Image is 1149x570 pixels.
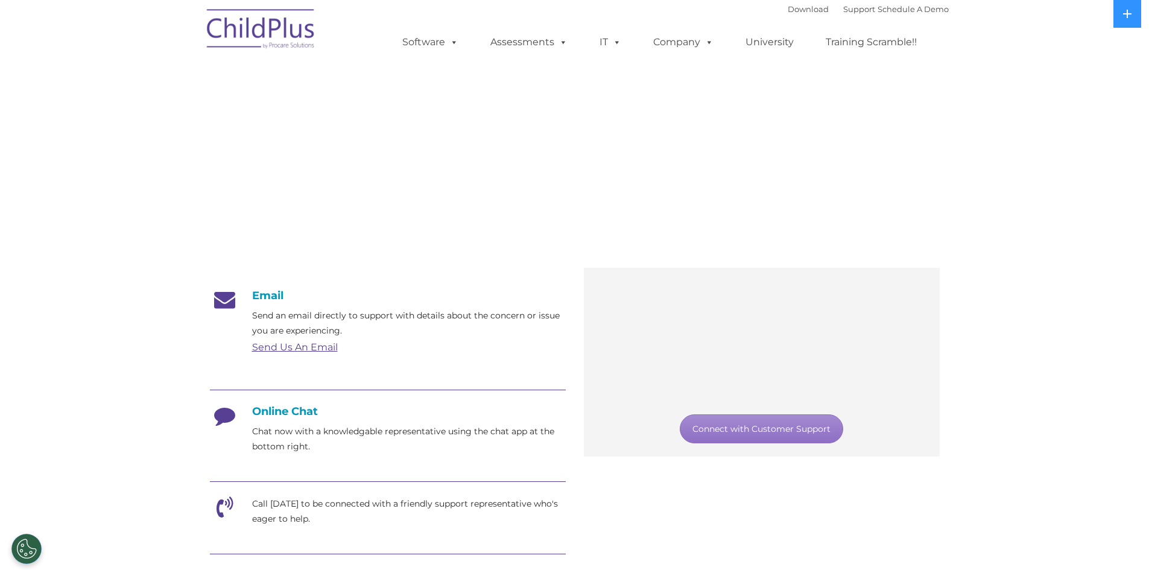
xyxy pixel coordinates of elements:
a: Send Us An Email [252,341,338,353]
p: Call [DATE] to be connected with a friendly support representative who's eager to help. [252,496,566,527]
h4: Online Chat [210,405,566,418]
a: Software [390,30,470,54]
a: Assessments [478,30,580,54]
a: University [733,30,806,54]
a: IT [587,30,633,54]
a: Training Scramble!! [814,30,929,54]
a: Schedule A Demo [878,4,949,14]
p: Send an email directly to support with details about the concern or issue you are experiencing. [252,308,566,338]
a: Company [641,30,726,54]
button: Cookies Settings [11,534,42,564]
a: Connect with Customer Support [680,414,843,443]
font: | [788,4,949,14]
img: ChildPlus by Procare Solutions [201,1,321,61]
p: Chat now with a knowledgable representative using the chat app at the bottom right. [252,424,566,454]
a: Support [843,4,875,14]
a: Download [788,4,829,14]
h4: Email [210,289,566,302]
